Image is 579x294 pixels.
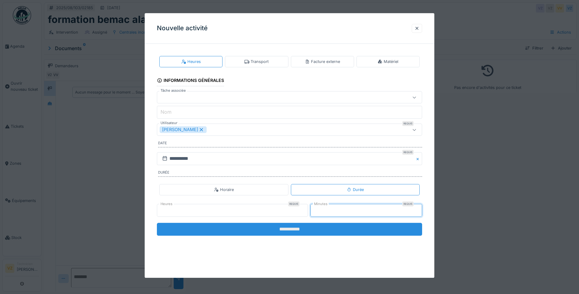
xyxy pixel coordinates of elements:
div: Heures [181,59,201,64]
div: Facture externe [305,59,340,64]
h3: Nouvelle activité [157,24,208,32]
div: Durée [347,187,364,193]
label: Minutes [313,201,329,207]
label: Tâche associée [159,88,187,94]
label: Date [158,141,422,148]
label: Heures [159,201,174,207]
div: Transport [244,59,269,64]
div: Informations générales [157,76,224,86]
div: Matériel [378,59,398,64]
button: Close [415,152,422,165]
div: Horaire [214,187,234,193]
div: Requis [402,150,414,155]
div: Requis [402,201,414,206]
label: Nom [159,108,173,116]
div: [PERSON_NAME] [160,127,207,133]
label: Durée [158,170,422,177]
div: Requis [288,201,299,206]
div: Requis [402,121,414,126]
label: Utilisateur [159,121,179,126]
